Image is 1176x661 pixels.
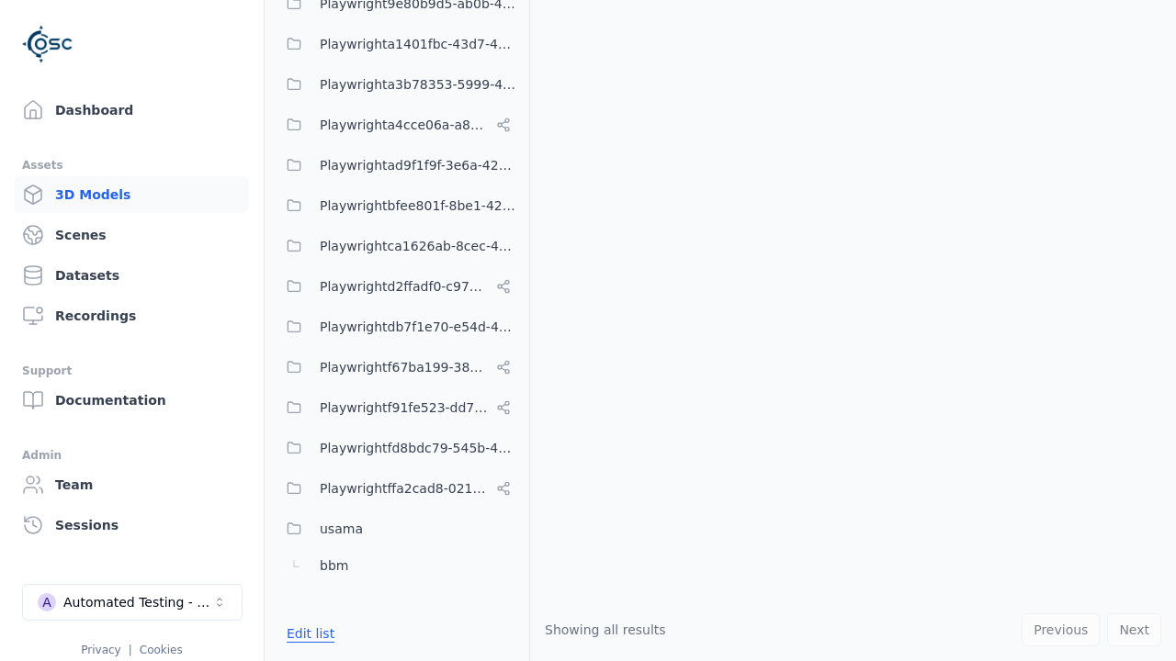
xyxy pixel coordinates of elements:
[15,92,249,129] a: Dashboard
[22,154,242,176] div: Assets
[276,349,518,386] button: Playwrightf67ba199-386a-42d1-aebc-3b37e79c7296
[320,275,489,297] span: Playwrightd2ffadf0-c973-454c-8fcf-dadaeffcb802
[276,268,518,305] button: Playwrightd2ffadf0-c973-454c-8fcf-dadaeffcb802
[276,106,518,143] button: Playwrighta4cce06a-a8e6-4c0d-bfc1-93e8d78d750a
[320,356,489,378] span: Playwrightf67ba199-386a-42d1-aebc-3b37e79c7296
[15,297,249,334] a: Recordings
[15,217,249,253] a: Scenes
[15,176,249,213] a: 3D Models
[140,644,183,656] a: Cookies
[320,73,518,95] span: Playwrighta3b78353-5999-46c5-9eab-70007203469a
[129,644,132,656] span: |
[320,195,518,217] span: Playwrightbfee801f-8be1-42a6-b774-94c49e43b650
[276,147,518,184] button: Playwrightad9f1f9f-3e6a-4231-8f19-c506bf64a382
[276,389,518,426] button: Playwrightf91fe523-dd75-44f3-a953-451f6070cb42
[320,397,489,419] span: Playwrightf91fe523-dd75-44f3-a953-451f6070cb42
[320,316,518,338] span: Playwrightdb7f1e70-e54d-4da7-b38d-464ac70cc2ba
[320,437,518,459] span: Playwrightfd8bdc79-545b-4601-9d79-e164e9a9f53b
[320,235,518,257] span: Playwrightca1626ab-8cec-4ddc-b85a-2f9392fe08d1
[320,33,518,55] span: Playwrighta1401fbc-43d7-48dd-a309-be935d99d708
[276,510,518,547] button: usama
[63,593,212,611] div: Automated Testing - Playwright
[320,114,489,136] span: Playwrighta4cce06a-a8e6-4c0d-bfc1-93e8d78d750a
[276,66,518,103] button: Playwrighta3b78353-5999-46c5-9eab-70007203469a
[276,470,518,507] button: Playwrightffa2cad8-0214-4c2f-a758-8e9593c5a37e
[15,507,249,543] a: Sessions
[320,518,363,540] span: usama
[276,430,518,466] button: Playwrightfd8bdc79-545b-4601-9d79-e164e9a9f53b
[320,477,489,499] span: Playwrightffa2cad8-0214-4c2f-a758-8e9593c5a37e
[320,555,348,577] span: bbm
[22,360,242,382] div: Support
[22,444,242,466] div: Admin
[276,228,518,264] button: Playwrightca1626ab-8cec-4ddc-b85a-2f9392fe08d1
[276,187,518,224] button: Playwrightbfee801f-8be1-42a6-b774-94c49e43b650
[15,466,249,503] a: Team
[81,644,120,656] a: Privacy
[276,308,518,345] button: Playwrightdb7f1e70-e54d-4da7-b38d-464ac70cc2ba
[276,617,345,650] button: Edit list
[15,382,249,419] a: Documentation
[22,584,243,621] button: Select a workspace
[276,26,518,62] button: Playwrighta1401fbc-43d7-48dd-a309-be935d99d708
[22,18,73,70] img: Logo
[320,154,518,176] span: Playwrightad9f1f9f-3e6a-4231-8f19-c506bf64a382
[15,257,249,294] a: Datasets
[545,622,666,637] span: Showing all results
[38,593,56,611] div: A
[276,547,518,584] button: bbm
